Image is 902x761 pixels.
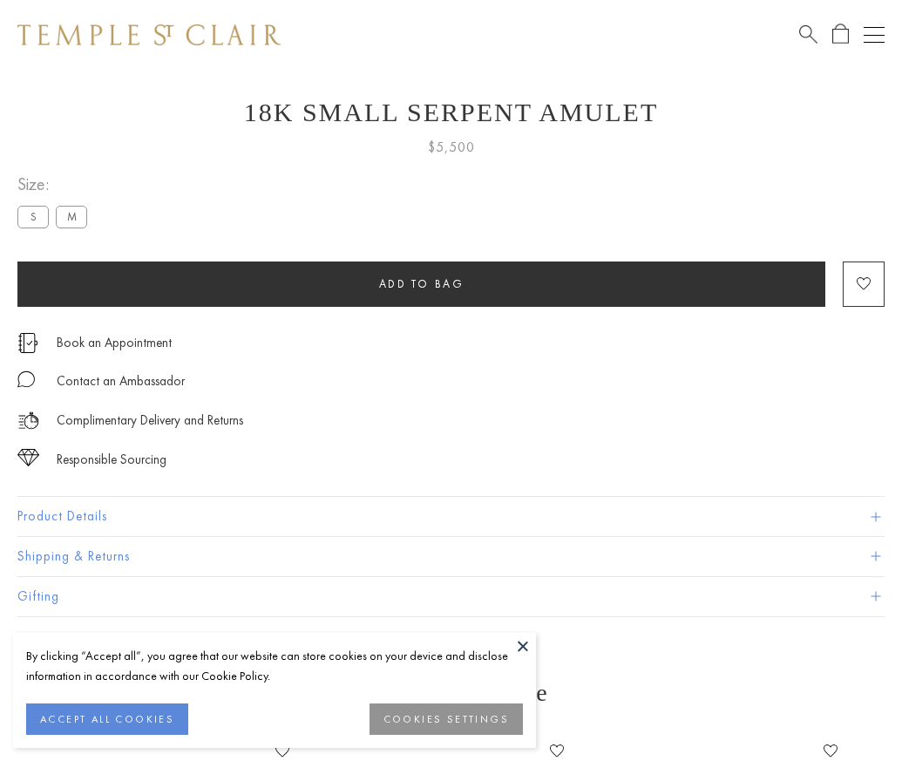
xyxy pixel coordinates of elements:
[17,577,885,616] button: Gifting
[370,703,523,735] button: COOKIES SETTINGS
[17,333,38,353] img: icon_appointment.svg
[57,370,185,392] div: Contact an Ambassador
[26,646,523,686] div: By clicking “Accept all”, you agree that our website can store cookies on your device and disclos...
[17,170,94,199] span: Size:
[57,333,172,352] a: Book an Appointment
[17,537,885,576] button: Shipping & Returns
[26,703,188,735] button: ACCEPT ALL COOKIES
[799,24,817,45] a: Search
[17,370,35,388] img: MessageIcon-01_2.svg
[56,206,87,228] label: M
[17,410,39,431] img: icon_delivery.svg
[57,410,243,431] p: Complimentary Delivery and Returns
[379,276,465,291] span: Add to bag
[57,449,166,471] div: Responsible Sourcing
[17,98,885,127] h1: 18K Small Serpent Amulet
[428,136,475,159] span: $5,500
[17,497,885,536] button: Product Details
[17,262,825,307] button: Add to bag
[17,206,49,228] label: S
[832,24,849,45] a: Open Shopping Bag
[17,24,281,45] img: Temple St. Clair
[864,24,885,45] button: Open navigation
[17,449,39,466] img: icon_sourcing.svg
